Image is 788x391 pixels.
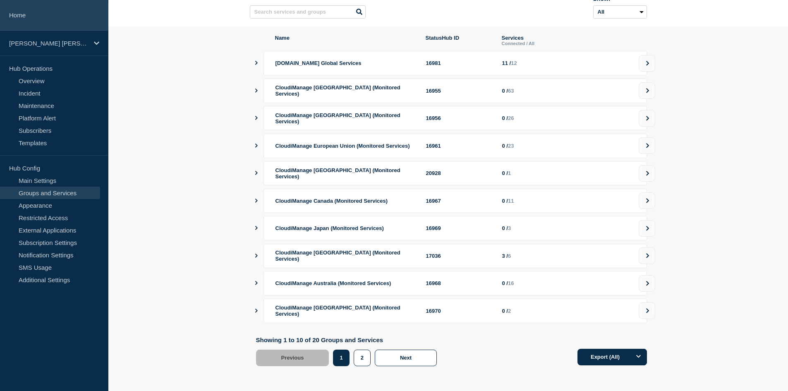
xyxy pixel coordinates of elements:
[502,280,508,286] span: 0 /
[502,198,508,204] span: 0 /
[333,350,349,366] button: 1
[275,84,400,97] span: CloudiManage [GEOGRAPHIC_DATA] (Monitored Services)
[426,225,492,231] div: 16969
[426,170,492,176] div: 20928
[275,60,362,66] span: [DOMAIN_NAME] Global Services
[426,35,492,46] span: StatusHub ID
[502,308,508,314] span: 0 /
[275,280,391,286] span: CloudiManage Australia (Monitored Services)
[502,115,508,121] span: 0 /
[511,60,517,66] span: 12
[502,253,508,259] span: 3 /
[426,308,492,314] div: 16970
[275,249,400,262] span: CloudiManage [GEOGRAPHIC_DATA] (Monitored Services)
[9,40,89,47] p: [PERSON_NAME] [PERSON_NAME] & Masters (PROD)
[502,35,635,41] p: Services
[275,198,388,204] span: CloudiManage Canada (Monitored Services)
[375,350,437,366] button: Next
[508,225,511,231] span: 3
[502,225,508,231] span: 0 /
[254,134,259,158] button: showServices
[502,143,508,149] span: 0 /
[426,60,492,66] div: 16981
[254,106,259,130] button: showServices
[593,5,647,19] select: Archived
[508,308,511,314] span: 2
[502,60,511,66] span: 11 /
[426,143,492,149] div: 16961
[502,41,635,46] p: Connected / All
[254,79,259,103] button: showServices
[354,350,371,366] button: 2
[275,167,400,180] span: CloudiManage [GEOGRAPHIC_DATA] (Monitored Services)
[275,225,384,231] span: CloudiManage Japan (Monitored Services)
[426,88,492,94] div: 16955
[508,280,514,286] span: 16
[254,299,259,323] button: showServices
[254,271,259,295] button: showServices
[275,143,410,149] span: CloudiManage European Union (Monitored Services)
[630,349,647,365] button: Options
[275,305,400,317] span: CloudiManage [GEOGRAPHIC_DATA] (Monitored Services)
[254,244,259,268] button: showServices
[250,5,366,19] input: Search services and groups
[400,355,412,361] span: Next
[426,198,492,204] div: 16967
[256,350,329,366] button: Previous
[508,170,511,176] span: 1
[426,253,492,259] div: 17036
[281,355,304,361] span: Previous
[254,189,259,213] button: showServices
[508,143,514,149] span: 23
[254,161,259,185] button: showServices
[508,198,514,204] span: 11
[275,35,416,46] span: Name
[508,253,511,259] span: 6
[254,216,259,240] button: showServices
[426,280,492,286] div: 16968
[508,115,514,121] span: 26
[256,336,441,343] p: Showing 1 to 10 of 20 Groups and Services
[508,88,514,94] span: 63
[275,112,400,125] span: CloudiManage [GEOGRAPHIC_DATA] (Monitored Services)
[577,349,647,365] button: Export (All)
[254,51,259,75] button: showServices
[502,88,508,94] span: 0 /
[502,170,508,176] span: 0 /
[426,115,492,121] div: 16956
